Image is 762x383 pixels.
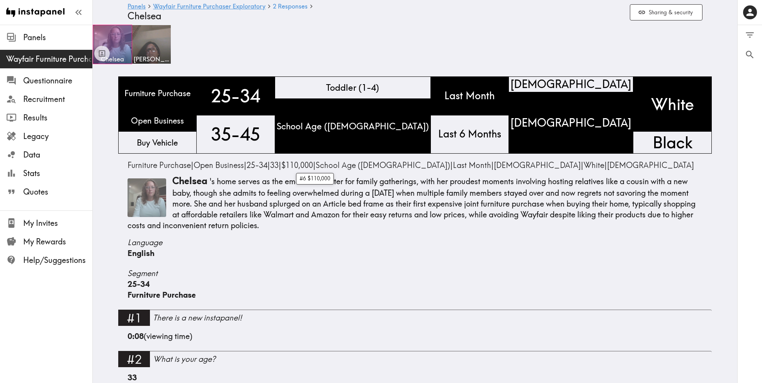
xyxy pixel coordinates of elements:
[247,160,267,170] span: 25-34
[325,80,381,95] span: Toddler (1-4)
[128,268,702,279] span: Segment
[194,160,244,170] span: Open Business
[23,112,92,123] span: Results
[443,87,496,105] span: Last Month
[153,312,712,323] div: There is a new instapanel!
[651,130,694,155] span: Black
[128,331,144,341] b: 0:08
[453,160,491,170] span: Last Month
[275,119,430,134] span: School Age ([DEMOGRAPHIC_DATA])
[437,125,503,143] span: Last 6 Months
[273,3,308,10] a: 2 Responses
[132,25,171,64] a: [PERSON_NAME]
[128,160,194,170] span: |
[745,30,755,40] span: Filter Responses
[128,248,155,258] span: English
[23,236,92,247] span: My Rewards
[128,10,162,22] span: Chelsea
[738,25,762,45] button: Filter Responses
[509,75,633,93] span: [DEMOGRAPHIC_DATA]
[273,3,308,9] span: 2 Responses
[23,168,92,179] span: Stats
[494,160,581,170] span: [DEMOGRAPHIC_DATA]
[630,4,702,21] button: Sharing & security
[172,175,208,186] span: Chelsea
[128,160,191,170] span: Furniture Purchase
[583,160,604,170] span: White
[6,54,92,64] span: Wayfair Furniture Purchaser Exploratory
[23,255,92,266] span: Help/Suggestions
[650,92,696,117] span: White
[247,160,270,170] span: |
[128,279,150,289] span: 25-34
[153,3,265,10] a: Wayfair Furniture Purchaser Exploratory
[128,331,702,351] div: (viewing time)
[129,114,185,128] span: Open Business
[583,160,607,170] span: |
[118,310,712,331] a: #1There is a new instapanel!
[738,45,762,64] button: Search
[93,25,132,64] a: Chelsea
[128,290,196,300] span: Furniture Purchase
[270,160,281,170] span: |
[128,237,702,248] span: Language
[494,160,583,170] span: |
[23,186,92,197] span: Quotes
[135,136,179,150] span: Buy Vehicle
[23,131,92,142] span: Legacy
[23,218,92,229] span: My Invites
[281,160,316,170] span: |
[118,351,150,367] div: #2
[95,55,130,63] span: Chelsea
[128,3,146,10] a: Panels
[745,49,755,60] span: Search
[118,310,150,326] div: #1
[128,178,166,217] img: Thumbnail
[281,160,313,170] span: $110,000
[209,82,262,110] span: 25-34
[23,32,92,43] span: Panels
[23,149,92,160] span: Data
[94,46,110,61] button: Toggle between responses and questions
[23,75,92,86] span: Questionnaire
[153,354,712,364] div: What is your age?
[453,160,494,170] span: |
[123,86,192,100] span: Furniture Purchase
[209,120,262,148] span: 35-45
[509,114,633,132] span: [DEMOGRAPHIC_DATA]
[134,55,169,63] span: [PERSON_NAME]
[607,160,694,170] span: [DEMOGRAPHIC_DATA]
[128,175,702,231] p: 's home serves as the emotional center for family gatherings, with her proudest moments involving...
[23,94,92,105] span: Recruitment
[316,160,453,170] span: |
[118,351,712,372] a: #2What is your age?
[270,160,279,170] span: 33
[194,160,247,170] span: |
[316,160,450,170] span: School Age ([DEMOGRAPHIC_DATA])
